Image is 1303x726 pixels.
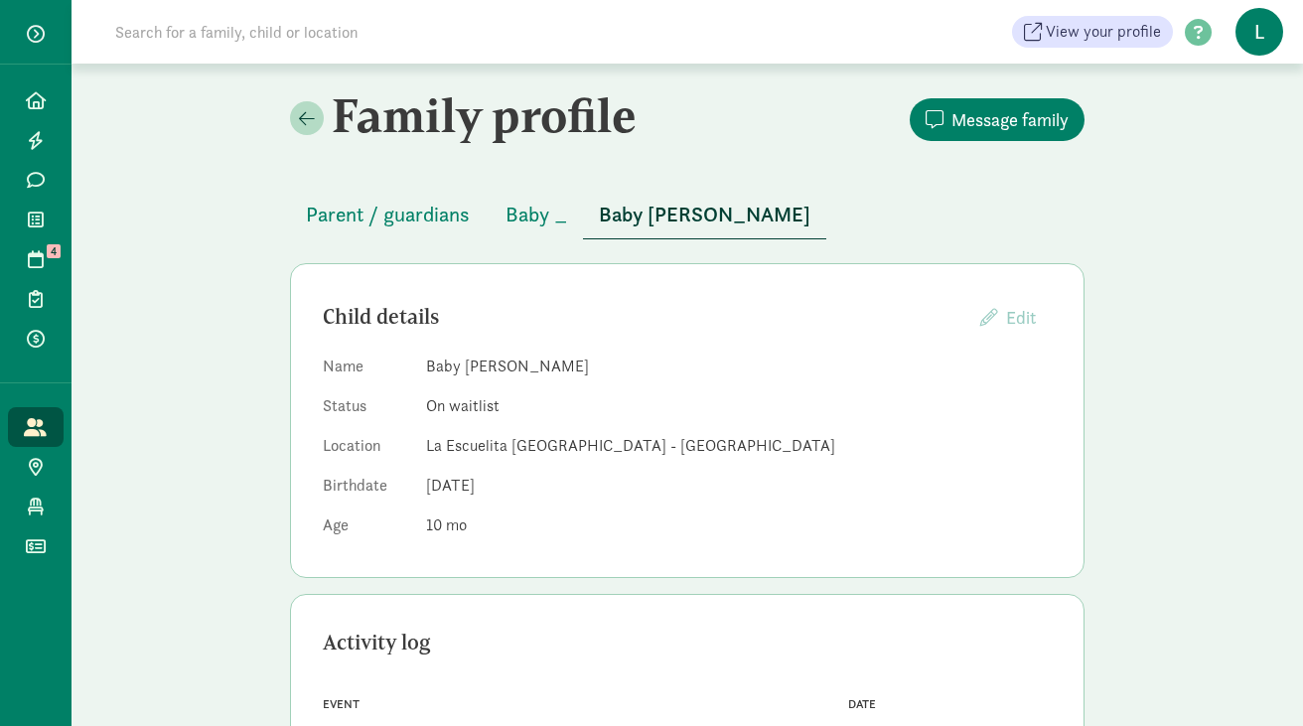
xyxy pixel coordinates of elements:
button: Edit [964,296,1052,339]
span: 4 [47,244,61,258]
span: View your profile [1046,20,1161,44]
span: 10 [426,514,467,535]
span: [DATE] [426,475,475,496]
input: Search for a family, child or location [103,12,660,52]
a: View your profile [1012,16,1173,48]
a: 4 [8,239,64,279]
span: L [1235,8,1283,56]
span: Event [323,697,360,711]
div: Activity log [323,627,1052,658]
button: Parent / guardians [290,191,486,238]
span: Parent / guardians [306,199,470,230]
dt: Location [323,434,410,466]
a: Baby [PERSON_NAME] [583,204,826,226]
span: Edit [1006,306,1036,329]
dt: Status [323,394,410,426]
button: Baby _ [490,191,583,238]
dt: Name [323,355,410,386]
a: Baby _ [490,204,583,226]
dt: Birthdate [323,474,410,506]
iframe: Chat Widget [1204,631,1303,726]
span: Date [848,697,876,711]
span: Message family [951,106,1069,133]
a: Parent / guardians [290,204,486,226]
dd: On waitlist [426,394,1052,418]
span: Baby _ [506,199,567,230]
button: Baby [PERSON_NAME] [583,191,826,239]
button: Message family [910,98,1085,141]
dd: La Escuelita [GEOGRAPHIC_DATA] - [GEOGRAPHIC_DATA] [426,434,1052,458]
dt: Age [323,513,410,545]
h2: Family profile [290,87,683,143]
dd: Baby [PERSON_NAME] [426,355,1052,378]
span: Baby [PERSON_NAME] [599,199,810,230]
div: Child details [323,301,964,333]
